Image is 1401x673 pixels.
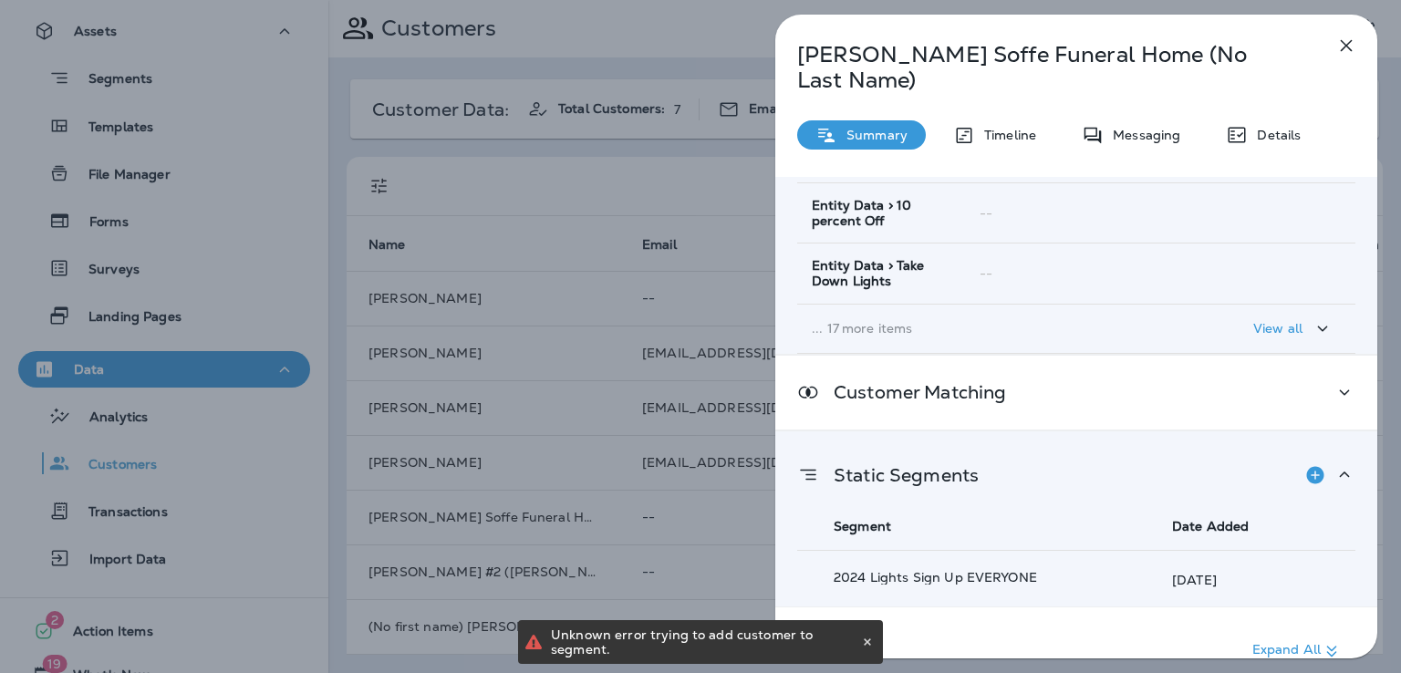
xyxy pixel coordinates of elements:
span: Entity Data > 10 percent Off [812,198,950,229]
span: Date Added [1172,518,1249,534]
button: Add to Static Segment [1297,457,1334,493]
p: [DATE] [1172,573,1217,587]
p: ... 17 more items [812,321,1173,336]
div: Unknown error trying to add customer to segment. [551,620,857,664]
span: Entity Data > Take Down Lights [812,258,950,289]
button: View all [1246,312,1341,346]
p: View all [1253,321,1302,336]
p: Summary [837,128,908,142]
p: [PERSON_NAME] Soffe Funeral Home (No Last Name) [797,42,1295,93]
p: Customer Matching [819,385,1006,399]
p: Timeline [975,128,1036,142]
button: Expand All [1245,635,1350,668]
p: Expand All [1252,640,1343,662]
p: 2024 Lights Sign Up EVERYONE [834,570,1084,585]
span: Segment [834,518,891,534]
p: Details [1248,128,1301,142]
p: Static Segments [819,468,979,482]
p: Messaging [1104,128,1180,142]
span: -- [980,265,992,282]
span: -- [980,205,992,222]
